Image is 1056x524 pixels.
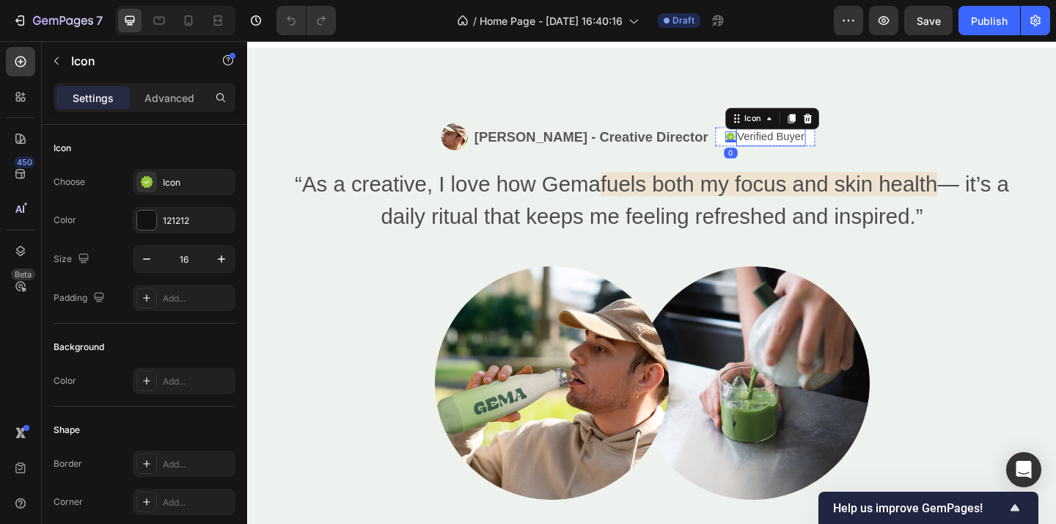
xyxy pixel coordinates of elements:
[163,375,232,388] div: Add...
[917,15,941,27] span: Save
[144,90,194,106] p: Advanced
[384,142,751,169] span: fuels both my focus and skin health
[54,341,104,354] div: Background
[163,176,232,189] div: Icon
[1006,452,1041,487] div: Open Intercom Messenger
[54,288,108,308] div: Padding
[73,90,114,106] p: Settings
[96,12,103,29] p: 7
[163,292,232,305] div: Add...
[833,501,1006,515] span: Help us improve GemPages!
[247,93,502,115] p: [PERSON_NAME] - Creative Director
[518,116,533,128] div: 0
[14,156,35,168] div: 450
[54,495,83,509] div: Corner
[163,214,232,228] div: 121212
[533,95,606,113] p: Verified Buyer
[54,214,76,227] div: Color
[276,6,336,35] div: Undo/Redo
[480,13,623,29] span: Home Page - [DATE] 16:40:16
[45,138,835,208] p: “As a creative, I love how Gema — it’s a daily ritual that keeps me feeling refreshed and inspired.”
[54,423,80,437] div: Shape
[971,13,1008,29] div: Publish
[54,457,82,470] div: Border
[71,52,196,70] p: Icon
[672,14,694,27] span: Draft
[54,175,85,189] div: Choose
[833,499,1024,517] button: Show survey - Help us improve GemPages!
[247,41,1056,524] iframe: Design area
[54,142,71,155] div: Icon
[11,269,35,280] div: Beta
[473,13,477,29] span: /
[54,374,76,387] div: Color
[54,250,92,269] div: Size
[6,6,109,35] button: 7
[958,6,1020,35] button: Publish
[163,458,232,471] div: Add...
[163,496,232,509] div: Add...
[204,245,677,499] img: gempages_582038609335419505-a42740da-cc62-4192-98a7-fd695282aff7.png
[904,6,953,35] button: Save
